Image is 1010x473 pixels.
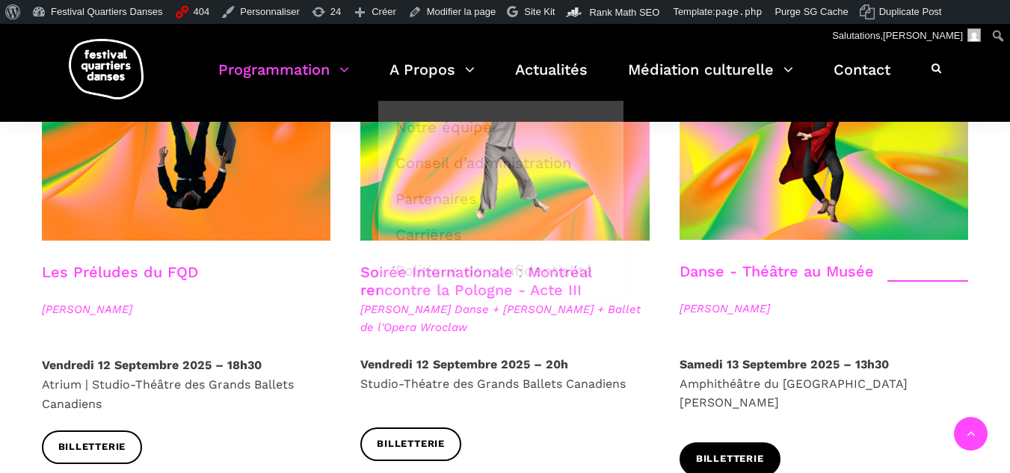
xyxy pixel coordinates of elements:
span: Site Kit [524,6,555,17]
a: Partenaires [387,182,615,216]
strong: Samedi 13 Septembre 2025 – 13h30 [680,357,889,371]
p: Amphithéâtre du [GEOGRAPHIC_DATA][PERSON_NAME] [680,355,969,412]
span: Rank Math SEO [589,7,659,18]
a: A Propos [389,57,475,101]
span: Billetterie [58,439,126,455]
a: Médiation culturelle [628,57,793,101]
span: [PERSON_NAME] Danse + [PERSON_NAME] + Ballet de l'Opera Wroclaw [360,300,650,336]
span: page.php [715,6,763,17]
a: Conseil d’administration [387,146,615,180]
a: Notre équipe [387,110,615,144]
strong: Vendredi 12 Septembre 2025 – 20h [360,357,568,371]
a: Les Préludes du FQD [42,263,198,281]
a: Contact [834,57,890,101]
span: [PERSON_NAME] [680,300,969,318]
p: Atrium | Studio-Théâtre des Grands Ballets Canadiens [42,356,331,413]
a: Programmation [218,57,349,101]
a: Danse - Théâtre au Musée [680,262,874,280]
span: Billetterie [696,451,764,467]
a: Politique de confidentialité [387,253,615,288]
p: Studio-Théatre des Grands Ballets Canadiens [360,355,650,393]
span: Billetterie [377,436,445,452]
a: Salutations, [827,24,987,48]
span: [PERSON_NAME] [883,30,963,41]
a: Soirée Internationale : Montréal rencontre la Pologne - Acte III [360,263,591,299]
span: [PERSON_NAME] [42,300,331,318]
strong: Vendredi 12 Septembre 2025 – 18h30 [42,358,262,372]
img: logo-fqd-med [69,39,144,99]
a: Billetterie [360,427,461,461]
a: Actualités [515,57,588,101]
a: Billetterie [42,430,143,464]
a: Carrières [387,217,615,252]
